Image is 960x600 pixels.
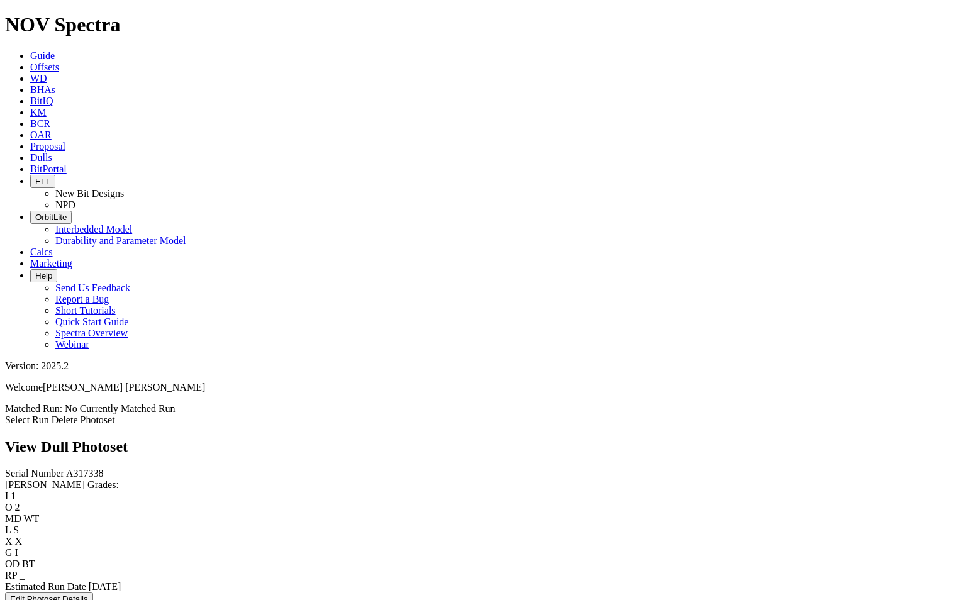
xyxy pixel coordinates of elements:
span: 2 [15,502,20,513]
span: WT [24,513,40,524]
div: [PERSON_NAME] Grades: [5,479,955,491]
a: Report a Bug [55,294,109,304]
span: [PERSON_NAME] [PERSON_NAME] [43,382,205,392]
label: G [5,547,13,558]
label: Serial Number [5,468,64,479]
a: Guide [30,50,55,61]
span: Matched Run: [5,403,62,414]
a: Calcs [30,247,53,257]
a: Offsets [30,62,59,72]
span: X [15,536,23,547]
label: I [5,491,8,501]
a: KM [30,107,47,118]
a: Marketing [30,258,72,269]
a: BCR [30,118,50,129]
span: OrbitLite [35,213,67,222]
span: _ [20,570,25,581]
label: MD [5,513,21,524]
a: Proposal [30,141,65,152]
span: Help [35,271,52,281]
a: Spectra Overview [55,328,128,338]
a: Durability and Parameter Model [55,235,186,246]
label: O [5,502,13,513]
span: FTT [35,177,50,186]
a: Dulls [30,152,52,163]
button: Help [30,269,57,282]
a: Webinar [55,339,89,350]
label: X [5,536,13,547]
label: OD [5,558,20,569]
h1: NOV Spectra [5,13,955,36]
a: BHAs [30,84,55,95]
label: L [5,525,11,535]
button: FTT [30,175,55,188]
label: Estimated Run Date [5,581,86,592]
a: OAR [30,130,52,140]
label: RP [5,570,17,581]
a: Short Tutorials [55,305,116,316]
h2: View Dull Photoset [5,438,955,455]
a: BitIQ [30,96,53,106]
span: S [13,525,19,535]
a: Quick Start Guide [55,316,128,327]
div: Version: 2025.2 [5,360,955,372]
a: BitPortal [30,164,67,174]
span: A317338 [66,468,104,479]
a: New Bit Designs [55,188,124,199]
span: [DATE] [89,581,121,592]
span: No Currently Matched Run [65,403,176,414]
a: Send Us Feedback [55,282,130,293]
a: Select Run [5,414,49,425]
a: Delete Photoset [52,414,115,425]
span: I [15,547,18,558]
span: 1 [11,491,16,501]
p: Welcome [5,382,955,393]
button: OrbitLite [30,211,72,224]
a: NPD [55,199,75,210]
a: WD [30,73,47,84]
span: BT [22,558,35,569]
a: Interbedded Model [55,224,132,235]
